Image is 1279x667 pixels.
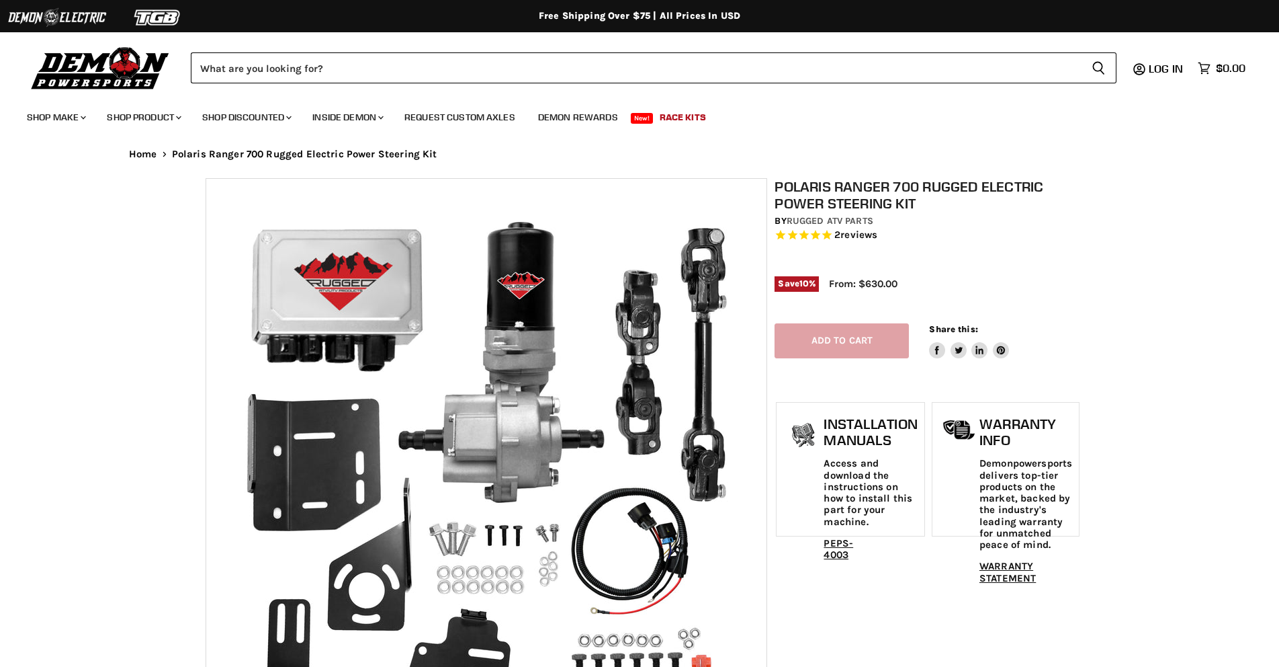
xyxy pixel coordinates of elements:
img: install_manual-icon.png [787,420,820,453]
span: reviews [840,229,877,241]
a: Log in [1143,63,1191,75]
a: $0.00 [1191,58,1252,78]
a: Shop Make [17,104,94,131]
a: Race Kits [650,104,716,131]
h1: Polaris Ranger 700 Rugged Electric Power Steering Kit [775,178,1081,212]
span: 10 [799,278,809,288]
img: TGB Logo 2 [107,5,208,30]
form: Product [191,52,1116,83]
h1: Installation Manuals [824,416,917,448]
a: Shop Product [97,104,189,131]
span: From: $630.00 [829,278,897,290]
span: Save % [775,276,819,291]
input: Search [191,52,1081,83]
a: WARRANTY STATEMENT [979,560,1036,584]
a: PEPS-4003 [824,537,853,561]
a: Request Custom Axles [394,104,525,131]
img: Demon Electric Logo 2 [7,5,107,30]
button: Search [1081,52,1116,83]
a: Shop Discounted [192,104,300,131]
span: 2 reviews [834,229,877,241]
ul: Main menu [17,98,1242,131]
span: Log in [1149,62,1183,75]
nav: Breadcrumbs [102,149,1177,160]
p: Access and download the instructions on how to install this part for your machine. [824,458,917,528]
div: by [775,214,1081,229]
span: $0.00 [1216,62,1245,75]
span: Rated 5.0 out of 5 stars 2 reviews [775,229,1081,243]
div: Free Shipping Over $75 | All Prices In USD [102,10,1177,22]
span: New! [631,113,654,124]
a: Demon Rewards [528,104,628,131]
p: Demonpowersports delivers top-tier products on the market, backed by the industry's leading warra... [979,458,1072,551]
span: Share this: [929,324,977,334]
a: Home [129,149,157,160]
span: Polaris Ranger 700 Rugged Electric Power Steering Kit [172,149,437,160]
img: Demon Powersports [27,44,174,91]
h1: Warranty Info [979,416,1072,448]
a: Inside Demon [302,104,392,131]
aside: Share this: [929,323,1009,359]
img: warranty-icon.png [942,420,976,440]
a: Rugged ATV Parts [787,215,873,227]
